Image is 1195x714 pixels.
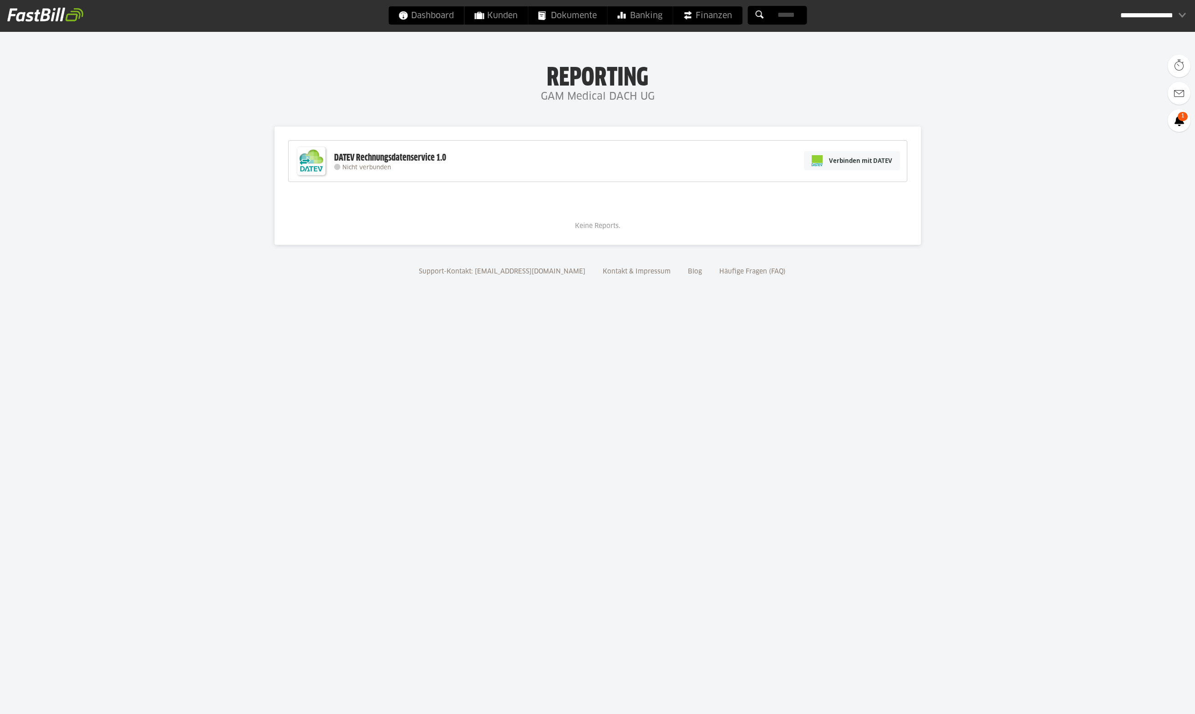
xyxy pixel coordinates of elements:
[416,268,589,275] a: Support-Kontakt: [EMAIL_ADDRESS][DOMAIN_NAME]
[342,165,391,171] span: Nicht verbunden
[388,6,464,25] a: Dashboard
[293,143,330,179] img: DATEV-Datenservice Logo
[7,7,83,22] img: fastbill_logo_white.png
[600,268,674,275] a: Kontakt & Impressum
[673,6,742,25] a: Finanzen
[812,155,823,166] img: pi-datev-logo-farbig-24.svg
[334,152,446,164] div: DATEV Rechnungsdatenservice 1.0
[1168,109,1190,132] a: 1
[685,268,705,275] a: Blog
[91,64,1104,88] h1: Reporting
[829,156,892,165] span: Verbinden mit DATEV
[474,6,518,25] span: Kunden
[617,6,662,25] span: Banking
[804,151,900,170] a: Verbinden mit DATEV
[398,6,454,25] span: Dashboard
[538,6,597,25] span: Dokumente
[1178,112,1188,121] span: 1
[575,223,620,229] span: Keine Reports.
[528,6,607,25] a: Dokumente
[1124,687,1186,709] iframe: Opens a widget where you can find more information
[683,6,732,25] span: Finanzen
[464,6,528,25] a: Kunden
[716,268,789,275] a: Häufige Fragen (FAQ)
[607,6,672,25] a: Banking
